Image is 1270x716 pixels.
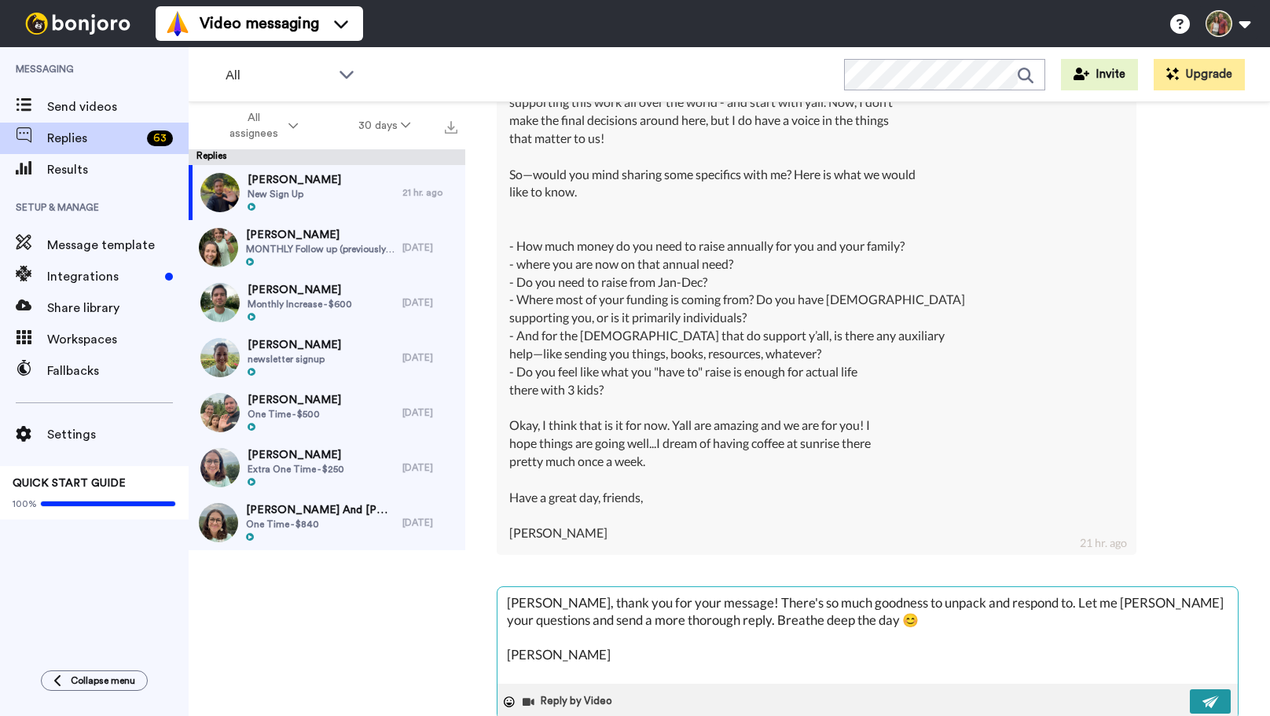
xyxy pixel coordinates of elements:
[329,112,441,140] button: 30 days
[402,241,457,254] div: [DATE]
[47,330,189,349] span: Workspaces
[189,330,465,385] a: [PERSON_NAME]newsletter signup[DATE]
[248,447,344,463] span: [PERSON_NAME]
[402,406,457,419] div: [DATE]
[246,243,395,255] span: MONTHLY Follow up (previously thought one-time) - $500
[192,104,329,148] button: All assignees
[1061,59,1138,90] button: Invite
[47,267,159,286] span: Integrations
[200,448,240,487] img: 839b3071-41f1-4e0f-a7fe-00471ea8b08a-thumb.jpg
[248,392,341,408] span: [PERSON_NAME]
[47,299,189,318] span: Share library
[402,461,457,474] div: [DATE]
[248,298,352,310] span: Monthly Increase - $600
[402,296,457,309] div: [DATE]
[1154,59,1245,90] button: Upgrade
[199,228,238,267] img: 459f6ecd-712a-4ada-8c23-8028c54b675e-thumb.jpg
[248,337,341,353] span: [PERSON_NAME]
[1080,535,1127,551] div: 21 hr. ago
[246,227,395,243] span: [PERSON_NAME]
[246,502,395,518] span: [PERSON_NAME] And [PERSON_NAME]
[200,393,240,432] img: d73bc211-fe36-4a1e-acfc-40f796b0040e-thumb.jpg
[13,478,126,489] span: QUICK START GUIDE
[402,351,457,364] div: [DATE]
[199,503,238,542] img: 7738f0b6-848d-4ec2-9857-0d8035c3d755-thumb.jpg
[47,129,141,148] span: Replies
[47,160,189,179] span: Results
[189,165,465,220] a: [PERSON_NAME]New Sign Up21 hr. ago
[189,149,465,165] div: Replies
[445,121,457,134] img: export.svg
[200,338,240,377] img: ea601c43-cfd0-4971-a4eb-9a4d163b8cdc-thumb.jpg
[189,495,465,550] a: [PERSON_NAME] And [PERSON_NAME]One Time - $840[DATE]
[47,97,189,116] span: Send videos
[248,172,341,188] span: [PERSON_NAME]
[521,690,617,714] button: Reply by Video
[71,674,135,687] span: Collapse menu
[200,13,319,35] span: Video messaging
[13,498,37,510] span: 100%
[402,186,457,199] div: 21 hr. ago
[47,362,189,380] span: Fallbacks
[497,587,1238,684] textarea: [PERSON_NAME], thank you for your message! There's so much goodness to unpack and respond to. Let...
[189,220,465,275] a: [PERSON_NAME]MONTHLY Follow up (previously thought one-time) - $500[DATE]
[248,282,352,298] span: [PERSON_NAME]
[248,408,341,420] span: One Time - $500
[248,188,341,200] span: New Sign Up
[248,353,341,365] span: newsletter signup
[19,13,137,35] img: bj-logo-header-white.svg
[189,385,465,440] a: [PERSON_NAME]One Time - $500[DATE]
[165,11,190,36] img: vm-color.svg
[200,173,240,212] img: 0cb63062-81c2-4df2-8489-8f33416ff531-thumb.jpg
[222,110,285,141] span: All assignees
[248,463,344,475] span: Extra One Time - $250
[226,66,331,85] span: All
[147,130,173,146] div: 63
[47,236,189,255] span: Message template
[402,516,457,529] div: [DATE]
[189,275,465,330] a: [PERSON_NAME]Monthly Increase - $600[DATE]
[189,440,465,495] a: [PERSON_NAME]Extra One Time - $250[DATE]
[47,425,189,444] span: Settings
[41,670,148,691] button: Collapse menu
[1202,696,1220,708] img: send-white.svg
[440,114,462,138] button: Export all results that match these filters now.
[246,518,395,531] span: One Time - $840
[200,283,240,322] img: 645f10a2-17a9-4b5f-a7a2-e900589d8a62-thumb.jpg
